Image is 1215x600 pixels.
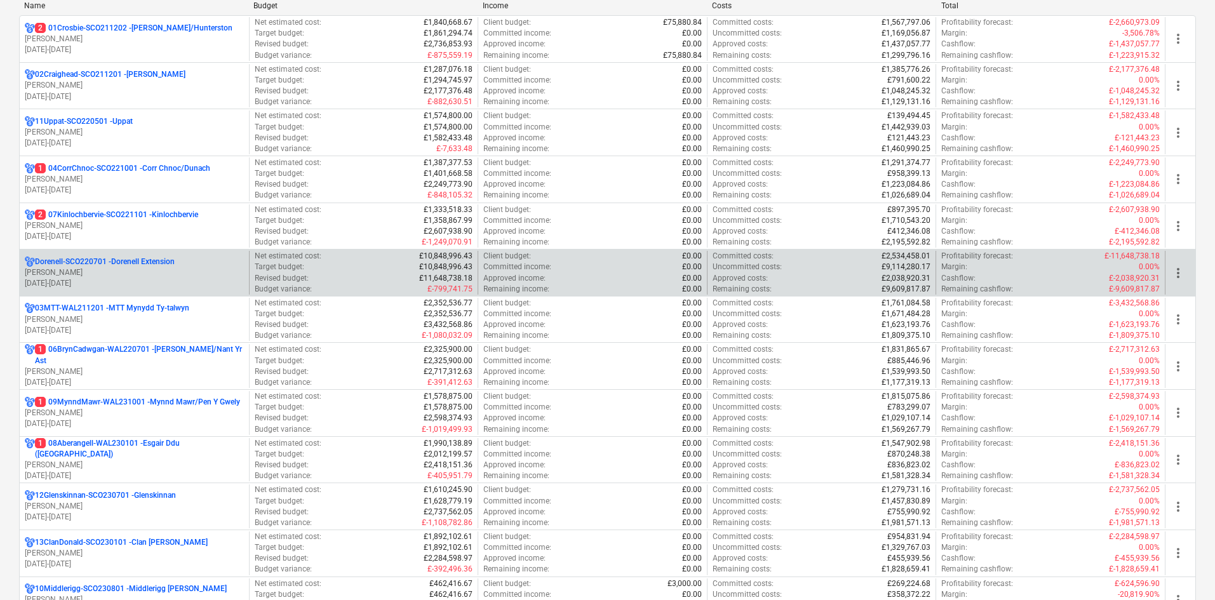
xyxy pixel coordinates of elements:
[424,226,473,237] p: £2,607,938.90
[25,23,35,34] div: Project has multi currencies enabled
[424,204,473,215] p: £1,333,518.33
[682,122,702,133] p: £0.00
[424,179,473,190] p: £2,249,773.90
[1109,110,1160,121] p: £-1,582,433.48
[713,110,774,121] p: Committed costs :
[25,44,244,55] p: [DATE] - [DATE]
[1139,122,1160,133] p: 0.00%
[882,215,930,226] p: £1,710,543.20
[255,28,304,39] p: Target budget :
[255,122,304,133] p: Target budget :
[882,157,930,168] p: £1,291,374.77
[682,133,702,143] p: £0.00
[713,75,782,86] p: Uncommitted costs :
[713,17,774,28] p: Committed costs :
[713,237,772,248] p: Remaining costs :
[887,204,930,215] p: £897,395.70
[419,273,473,284] p: £11,648,738.18
[424,168,473,179] p: £1,401,668.58
[682,284,702,295] p: £0.00
[882,298,930,309] p: £1,761,084.58
[35,438,244,460] p: 08Aberangell-WAL230101 - Esgair Ddu ([GEOGRAPHIC_DATA])
[713,251,774,262] p: Committed costs :
[882,64,930,75] p: £1,385,776.26
[25,366,244,377] p: [PERSON_NAME]
[483,190,549,201] p: Remaining income :
[941,215,967,226] p: Margin :
[882,273,930,284] p: £2,038,920.31
[483,284,549,295] p: Remaining income :
[255,86,309,97] p: Revised budget :
[25,69,244,102] div: 02Craighead-SCO211201 -[PERSON_NAME][PERSON_NAME][DATE]-[DATE]
[712,1,931,10] div: Costs
[35,397,46,407] span: 1
[1109,273,1160,284] p: £-2,038,920.31
[25,127,244,138] p: [PERSON_NAME]
[25,185,244,196] p: [DATE] - [DATE]
[255,50,312,61] p: Budget variance :
[713,273,768,284] p: Approved costs :
[887,133,930,143] p: £121,443.23
[35,23,46,33] span: 2
[35,257,175,267] p: Dorenell-SCO220701 - Dorenell Extension
[941,64,1013,75] p: Profitability forecast :
[882,190,930,201] p: £1,026,689.04
[424,122,473,133] p: £1,574,800.00
[422,237,473,248] p: £-1,249,070.91
[1109,39,1160,50] p: £-1,437,057.77
[483,298,531,309] p: Client budget :
[424,157,473,168] p: £1,387,377.53
[25,397,35,408] div: Project has multi currencies enabled
[713,28,782,39] p: Uncommitted costs :
[887,75,930,86] p: £791,600.22
[941,284,1013,295] p: Remaining cashflow :
[483,215,551,226] p: Committed income :
[1109,86,1160,97] p: £-1,048,245.32
[1109,157,1160,168] p: £-2,249,773.90
[424,298,473,309] p: £2,352,536.77
[941,262,967,272] p: Margin :
[682,157,702,168] p: £0.00
[25,418,244,429] p: [DATE] - [DATE]
[1109,50,1160,61] p: £-1,223,915.32
[1171,78,1186,93] span: more_vert
[682,97,702,107] p: £0.00
[483,110,531,121] p: Client budget :
[941,28,967,39] p: Margin :
[35,537,208,548] p: 13ClanDonald-SCO230101 - Clan [PERSON_NAME]
[25,583,35,594] div: Project has multi currencies enabled
[1139,309,1160,319] p: 0.00%
[882,39,930,50] p: £1,437,057.77
[941,1,1160,10] div: Total
[1109,190,1160,201] p: £-1,026,689.04
[255,97,312,107] p: Budget variance :
[882,17,930,28] p: £1,567,797.06
[1109,298,1160,309] p: £-3,432,568.86
[483,50,549,61] p: Remaining income :
[255,133,309,143] p: Revised budget :
[682,179,702,190] p: £0.00
[713,64,774,75] p: Committed costs :
[255,226,309,237] p: Revised budget :
[25,210,244,242] div: 207Kinlochbervie-SCO221101 -Kinlochbervie[PERSON_NAME][DATE]-[DATE]
[882,237,930,248] p: £2,195,592.82
[419,262,473,272] p: £10,848,996.43
[25,344,244,388] div: 106BrynCadwgan-WAL220701 -[PERSON_NAME]/Nant Yr Ast[PERSON_NAME][DATE]-[DATE]
[483,75,551,86] p: Committed income :
[941,251,1013,262] p: Profitability forecast :
[941,133,976,143] p: Cashflow :
[255,273,309,284] p: Revised budget :
[1151,539,1215,600] iframe: Chat Widget
[682,262,702,272] p: £0.00
[25,23,244,55] div: 201Crosbie-SCO211202 -[PERSON_NAME]/Hunterston[PERSON_NAME][DATE]-[DATE]
[682,319,702,330] p: £0.00
[25,438,35,460] div: Project has multi currencies enabled
[682,204,702,215] p: £0.00
[427,97,473,107] p: £-882,630.51
[713,179,768,190] p: Approved costs :
[483,251,531,262] p: Client budget :
[713,204,774,215] p: Committed costs :
[25,470,244,481] p: [DATE] - [DATE]
[25,163,35,174] div: Project has multi currencies enabled
[25,314,244,325] p: [PERSON_NAME]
